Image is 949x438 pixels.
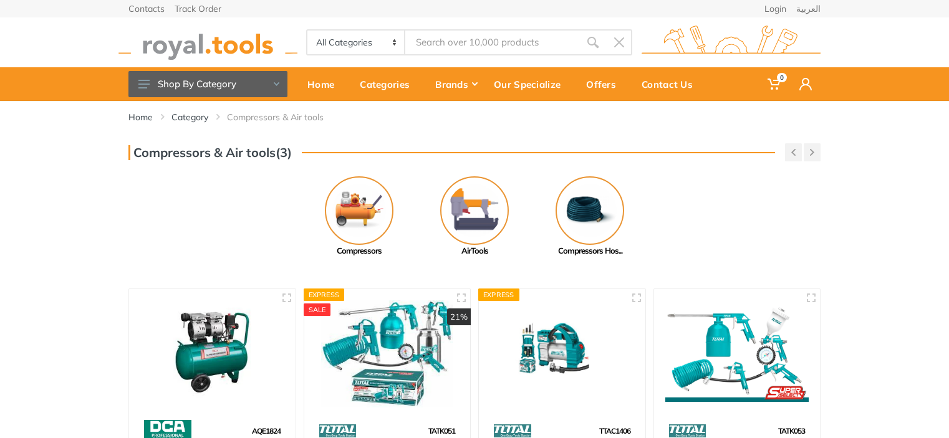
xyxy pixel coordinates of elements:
div: Compressors Hos... [532,245,648,257]
img: Royal Tools - Air Tools 5pcs Set [316,300,460,408]
div: Express [478,288,519,301]
a: Home [128,111,153,123]
a: Track Order [175,4,221,13]
a: Login [764,4,786,13]
div: 21% [447,308,471,326]
li: Compressors & Air tools [227,111,342,123]
a: Contact Us [633,67,710,101]
a: Categories [351,67,426,101]
div: Offers [577,71,633,97]
span: 0 [777,73,787,82]
div: SALE [304,303,331,316]
a: 0 [759,67,791,101]
div: Compressors [302,245,417,257]
span: TTAC1406 [599,426,630,436]
a: Compressors Hos... [532,176,648,257]
a: Contacts [128,4,165,13]
img: Royal - AirTools [440,176,509,245]
a: Compressors [302,176,417,257]
img: royal.tools Logo [642,26,821,60]
a: Our Specialize [485,67,577,101]
select: Category [307,31,405,54]
div: Express [304,288,345,301]
a: العربية [796,4,821,13]
div: Contact Us [633,71,710,97]
img: royal.tools Logo [118,26,297,60]
img: Royal - Compressors Hose & Fitting [556,176,624,245]
div: Our Specialize [485,71,577,97]
span: AQE1824 [252,426,281,436]
a: Home [299,67,351,101]
span: TATK051 [428,426,455,436]
img: Royal Tools - Oil-free mute air compressor [140,300,284,408]
a: Offers [577,67,633,101]
a: Category [171,111,208,123]
div: Brands [426,71,485,97]
div: Home [299,71,351,97]
span: TATK053 [778,426,805,436]
h3: Compressors & Air tools(3) [128,145,292,160]
img: Royal Tools - Air Tools 5pcs Set [665,300,809,408]
input: Site search [405,29,580,55]
img: Royal - Compressors [325,176,393,245]
nav: breadcrumb [128,111,821,123]
a: AirTools [417,176,532,257]
img: Royal Tools - Auto air compressor 10 bar [490,300,634,408]
div: AirTools [417,245,532,257]
button: Shop By Category [128,71,287,97]
div: Categories [351,71,426,97]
